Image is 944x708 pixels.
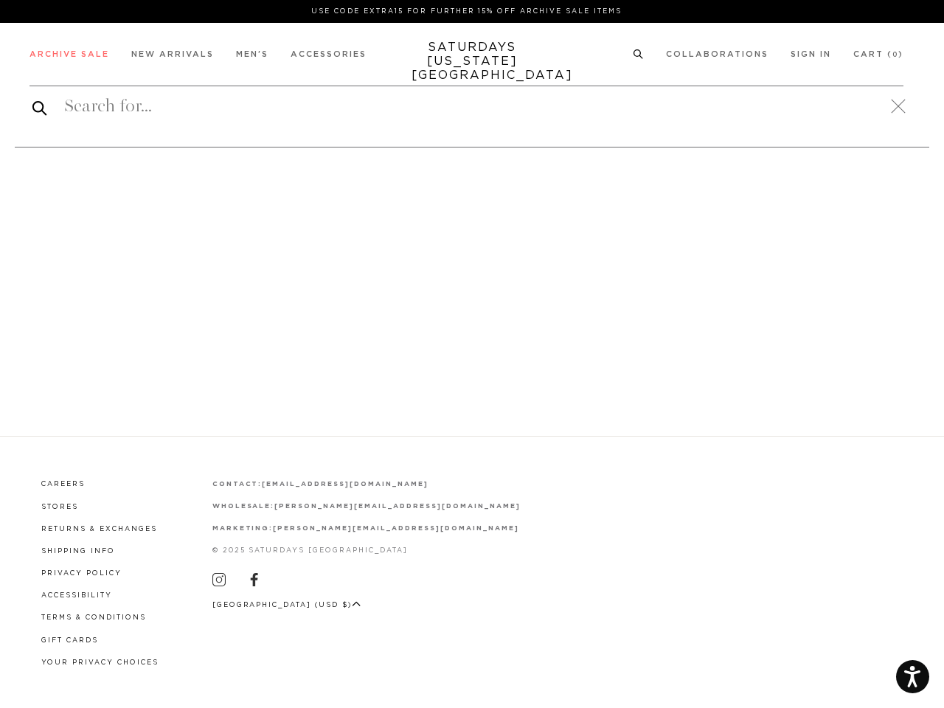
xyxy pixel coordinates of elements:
strong: contact: [212,481,263,487]
p: Use Code EXTRA15 for Further 15% Off Archive Sale Items [35,6,898,17]
strong: marketing: [212,525,274,532]
a: [PERSON_NAME][EMAIL_ADDRESS][DOMAIN_NAME] [274,503,520,510]
a: Men's [236,50,268,58]
a: [EMAIL_ADDRESS][DOMAIN_NAME] [262,481,428,487]
a: Returns & Exchanges [41,526,157,532]
a: Sign In [791,50,831,58]
a: Privacy Policy [41,570,122,577]
a: Shipping Info [41,548,115,555]
a: [PERSON_NAME][EMAIL_ADDRESS][DOMAIN_NAME] [273,525,518,532]
p: © 2025 Saturdays [GEOGRAPHIC_DATA] [212,545,521,556]
a: Terms & Conditions [41,614,146,621]
a: Collaborations [666,50,768,58]
a: Gift Cards [41,637,98,644]
button: [GEOGRAPHIC_DATA] (USD $) [212,600,361,611]
input: Search for... [29,94,903,118]
a: Careers [41,481,85,487]
strong: wholesale: [212,503,275,510]
a: Stores [41,504,78,510]
a: Accessibility [41,592,112,599]
small: 0 [892,52,898,58]
a: Your privacy choices [41,659,159,666]
a: New Arrivals [131,50,214,58]
a: Archive Sale [29,50,109,58]
a: Cart (0) [853,50,903,58]
a: SATURDAYS[US_STATE][GEOGRAPHIC_DATA] [412,41,533,83]
a: Accessories [291,50,367,58]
